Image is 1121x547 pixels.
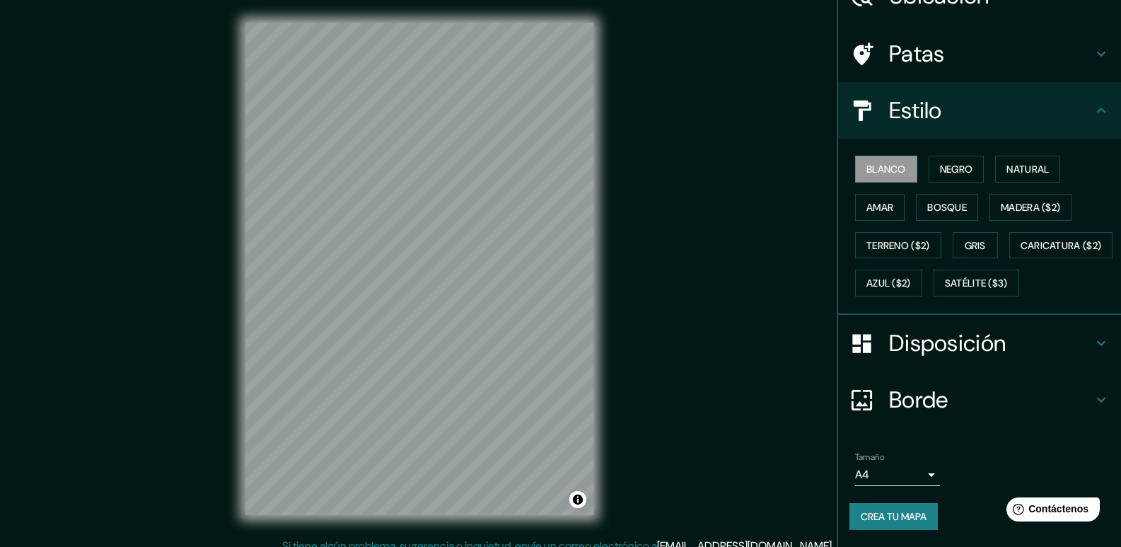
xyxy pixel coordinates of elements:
canvas: Mapa [245,23,593,515]
font: Terreno ($2) [866,239,930,252]
font: Negro [940,163,973,175]
font: Estilo [889,96,942,125]
button: Blanco [855,156,917,183]
font: Bosque [927,201,967,214]
button: Amar [855,194,905,221]
button: Azul ($2) [855,270,922,296]
iframe: Lanzador de widgets de ayuda [995,492,1105,531]
font: Caricatura ($2) [1021,239,1102,252]
button: Satélite ($3) [934,270,1019,296]
font: Amar [866,201,893,214]
font: Satélite ($3) [945,277,1008,290]
button: Gris [953,232,998,259]
button: Natural [995,156,1060,183]
font: Natural [1006,163,1049,175]
font: A4 [855,467,869,482]
font: Crea tu mapa [861,510,927,523]
font: Madera ($2) [1001,201,1060,214]
font: Disposición [889,328,1006,358]
div: Disposición [838,315,1121,372]
button: Negro [929,156,984,183]
div: Borde [838,372,1121,428]
font: Gris [965,239,986,252]
button: Caricatura ($2) [1009,232,1113,259]
font: Blanco [866,163,906,175]
button: Madera ($2) [989,194,1071,221]
button: Crea tu mapa [849,503,938,530]
button: Activar o desactivar atribución [569,491,586,508]
button: Bosque [916,194,978,221]
font: Tamaño [855,451,884,463]
font: Azul ($2) [866,277,911,290]
div: Estilo [838,82,1121,139]
div: Patas [838,25,1121,82]
button: Terreno ($2) [855,232,941,259]
font: Patas [889,39,945,69]
font: Borde [889,385,948,415]
div: A4 [855,463,940,486]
